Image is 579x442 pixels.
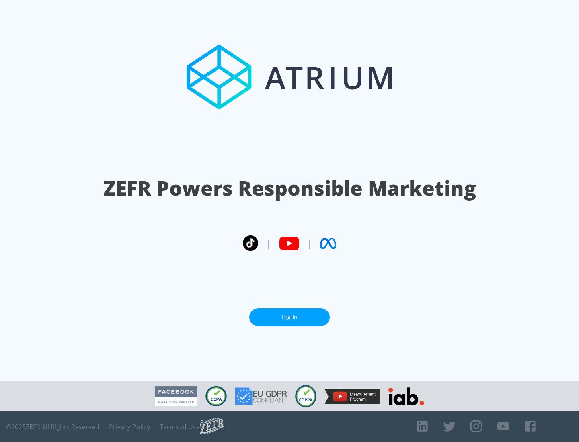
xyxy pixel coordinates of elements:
img: CCPA Compliant [205,386,227,406]
img: YouTube Measurement Program [324,389,380,404]
a: Privacy Policy [109,423,150,431]
a: Log In [249,308,330,326]
span: © 2025 ZEFR All Rights Reserved [6,423,99,431]
span: | [307,237,312,250]
img: COPPA Compliant [295,385,316,407]
img: GDPR Compliant [235,387,287,405]
h1: ZEFR Powers Responsible Marketing [103,174,476,202]
img: Facebook Marketing Partner [155,386,197,407]
span: | [266,237,271,250]
img: IAB [388,387,424,405]
a: Terms of Use [160,423,200,431]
